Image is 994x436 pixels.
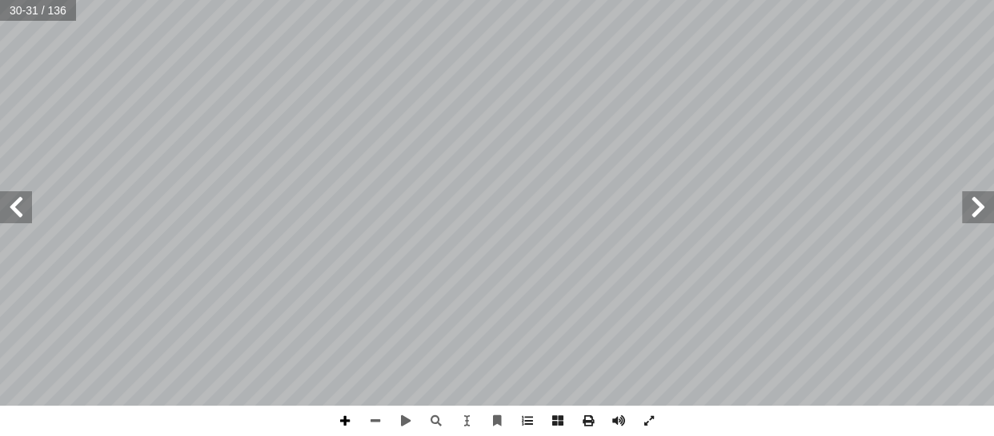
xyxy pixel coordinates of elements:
span: تبديل ملء الشاشة [634,406,664,436]
span: تكبير [330,406,360,436]
span: صوت [603,406,634,436]
span: إشارة مرجعية [482,406,512,436]
span: الصفحات [543,406,573,436]
span: جدول المحتويات [512,406,543,436]
span: التصغير [360,406,391,436]
span: التشغيل التلقائي [391,406,421,436]
span: يبحث [421,406,451,436]
span: مطبعة [573,406,603,436]
span: حدد الأداة [451,406,482,436]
